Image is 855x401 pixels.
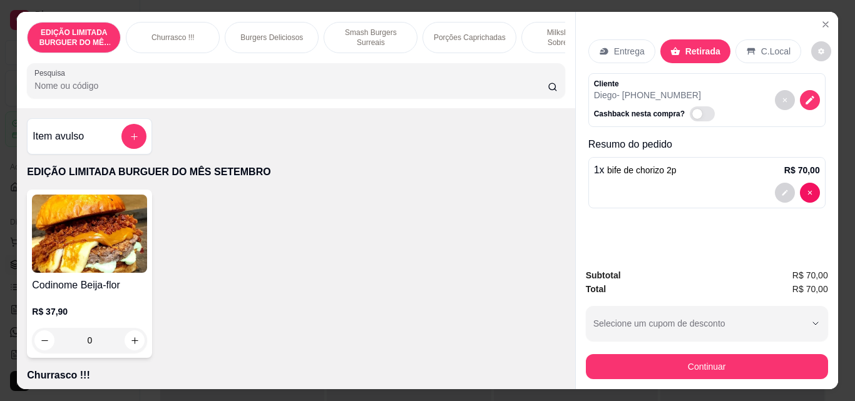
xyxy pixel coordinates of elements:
[27,368,565,383] p: Churrasco !!!
[34,79,548,92] input: Pesquisa
[586,306,828,341] button: Selecione um cupom de desconto
[434,33,506,43] p: Porções Caprichadas
[816,14,836,34] button: Close
[151,33,195,43] p: Churrasco !!!
[121,124,146,149] button: add-separate-item
[775,183,795,203] button: decrease-product-quantity
[240,33,303,43] p: Burgers Deliciosos
[588,137,826,152] p: Resumo do pedido
[594,79,720,89] p: Cliente
[607,165,677,175] span: bife de chorizo 2p
[614,45,645,58] p: Entrega
[32,195,147,273] img: product-image
[594,89,720,101] p: Diego - [PHONE_NUMBER]
[784,164,820,176] p: R$ 70,00
[532,28,605,48] p: Milkshakes e Sobremesas
[594,109,685,119] p: Cashback nesta compra?
[33,129,84,144] h4: Item avulso
[685,45,720,58] p: Retirada
[792,282,828,296] span: R$ 70,00
[32,305,147,318] p: R$ 37,90
[586,270,621,280] strong: Subtotal
[334,28,407,48] p: Smash Burgers Surreais
[586,354,828,379] button: Continuar
[800,183,820,203] button: decrease-product-quantity
[586,284,606,294] strong: Total
[792,268,828,282] span: R$ 70,00
[800,90,820,110] button: decrease-product-quantity
[27,165,565,180] p: EDIÇÃO LIMITADA BURGUER DO MÊS SETEMBRO
[761,45,791,58] p: C.Local
[594,163,677,178] p: 1 x
[32,278,147,293] h4: Codinome Beija-flor
[811,41,831,61] button: decrease-product-quantity
[38,28,110,48] p: EDIÇÃO LIMITADA BURGUER DO MÊS SETEMBRO
[34,68,69,78] label: Pesquisa
[775,90,795,110] button: decrease-product-quantity
[690,106,720,121] label: Automatic updates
